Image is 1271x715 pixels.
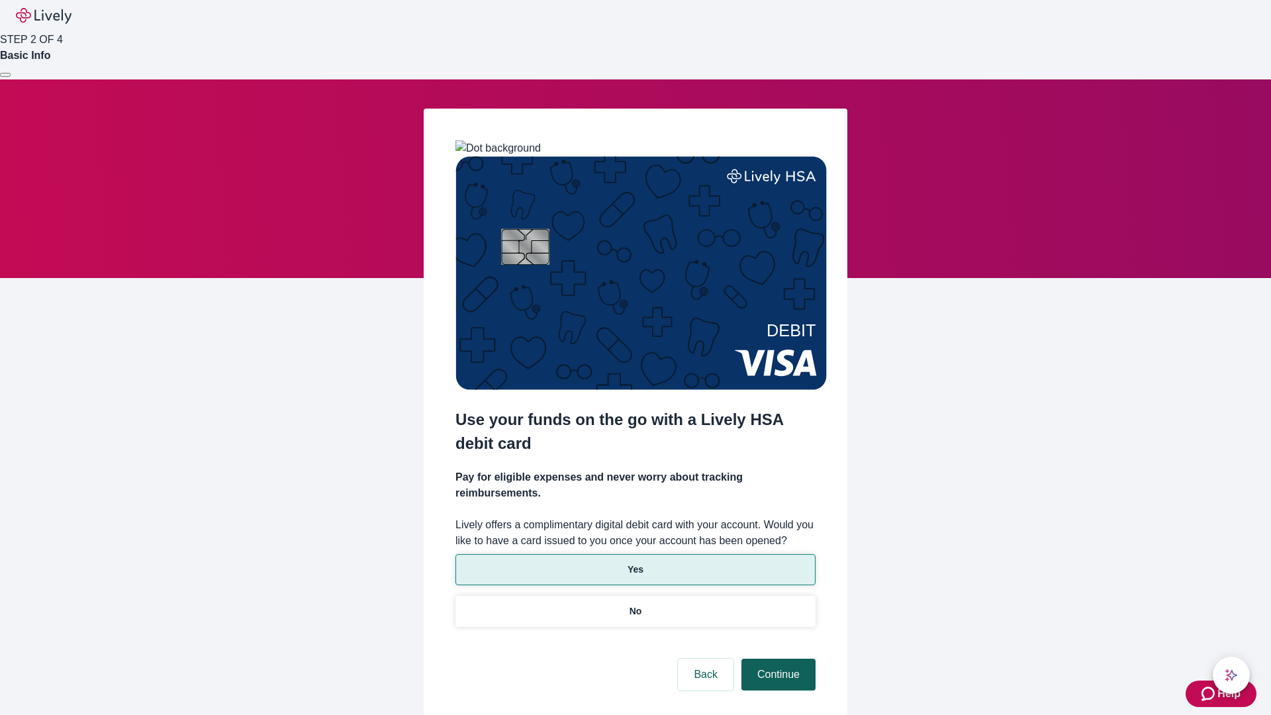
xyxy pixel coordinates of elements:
button: Zendesk support iconHelp [1186,681,1256,707]
label: Lively offers a complimentary digital debit card with your account. Would you like to have a card... [455,517,816,549]
p: No [630,604,642,618]
h4: Pay for eligible expenses and never worry about tracking reimbursements. [455,469,816,501]
svg: Zendesk support icon [1201,686,1217,702]
button: No [455,596,816,627]
h2: Use your funds on the go with a Lively HSA debit card [455,408,816,455]
img: Dot background [455,140,541,156]
button: Yes [455,554,816,585]
span: Help [1217,686,1241,702]
button: Continue [741,659,816,691]
img: Debit card [455,156,827,390]
svg: Lively AI Assistant [1225,669,1238,682]
img: Lively [16,8,71,24]
p: Yes [628,563,643,577]
button: chat [1213,657,1250,694]
button: Back [678,659,733,691]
